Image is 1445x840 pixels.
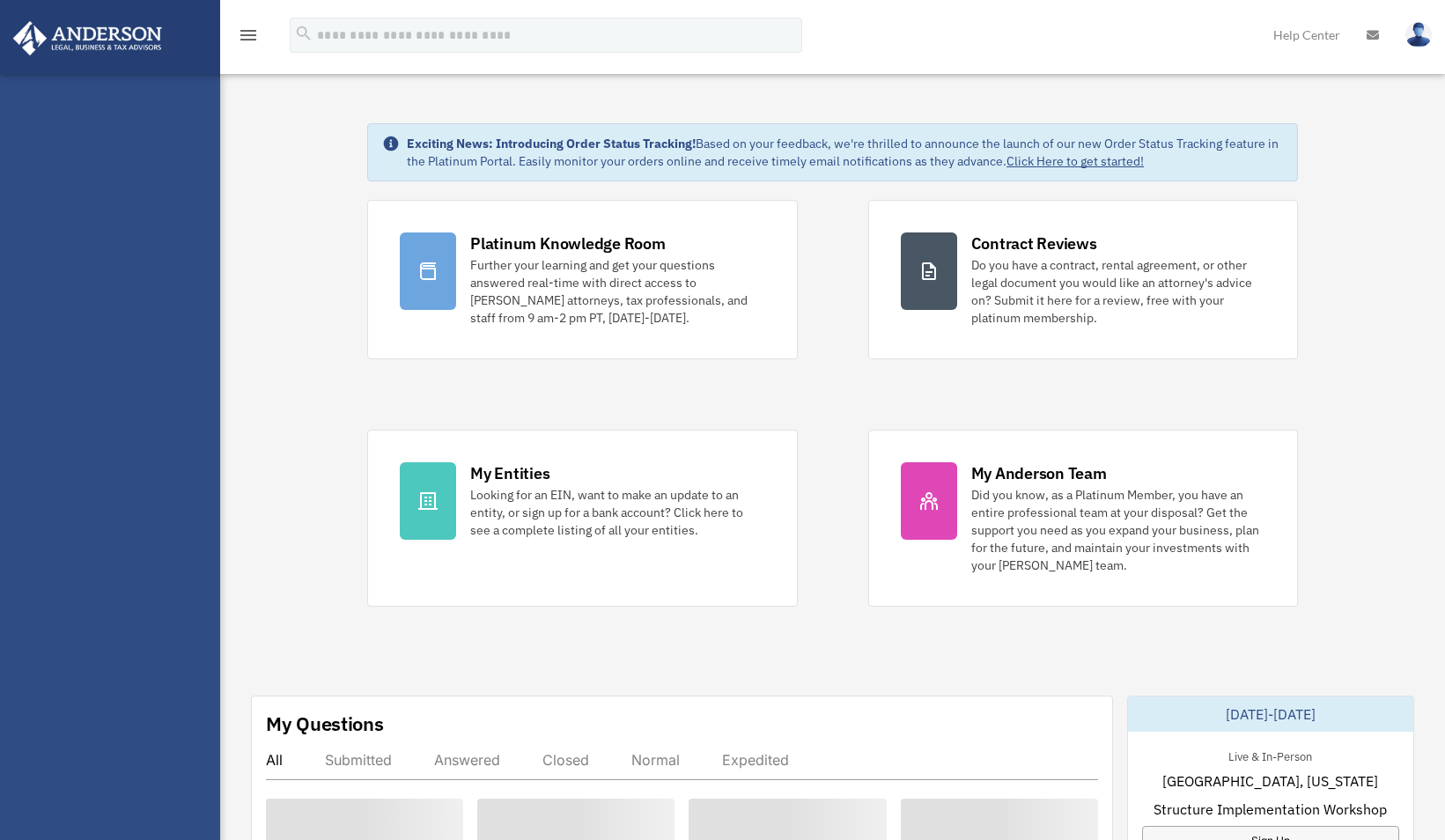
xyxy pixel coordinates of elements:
[238,25,259,46] i: menu
[470,486,764,539] div: Looking for an EIN, want to make an update to an entity, or sign up for a bank account? Click her...
[868,200,1298,359] a: Contract Reviews Do you have a contract, rental agreement, or other legal document you would like...
[542,751,589,769] div: Closed
[470,256,764,327] div: Further your learning and get your questions answered real-time with direct access to [PERSON_NAM...
[971,486,1265,574] div: Did you know, as a Platinum Member, you have an entire professional team at your disposal? Get th...
[367,430,797,607] a: My Entities Looking for an EIN, want to make an update to an entity, or sign up for a bank accoun...
[1128,696,1413,732] div: [DATE]-[DATE]
[294,24,313,43] i: search
[266,751,283,769] div: All
[971,232,1097,254] div: Contract Reviews
[238,31,259,46] a: menu
[434,751,500,769] div: Answered
[470,462,549,484] div: My Entities
[1154,799,1387,820] span: Structure Implementation Workshop
[266,711,384,737] div: My Questions
[407,136,696,151] strong: Exciting News: Introducing Order Status Tracking!
[1214,746,1326,764] div: Live & In-Person
[1006,153,1144,169] a: Click Here to get started!
[722,751,789,769] div: Expedited
[868,430,1298,607] a: My Anderson Team Did you know, as a Platinum Member, you have an entire professional team at your...
[470,232,666,254] div: Platinum Knowledge Room
[631,751,680,769] div: Normal
[367,200,797,359] a: Platinum Knowledge Room Further your learning and get your questions answered real-time with dire...
[971,256,1265,327] div: Do you have a contract, rental agreement, or other legal document you would like an attorney's ad...
[325,751,392,769] div: Submitted
[1405,22,1432,48] img: User Pic
[971,462,1107,484] div: My Anderson Team
[407,135,1283,170] div: Based on your feedback, we're thrilled to announce the launch of our new Order Status Tracking fe...
[8,21,167,55] img: Anderson Advisors Platinum Portal
[1162,770,1378,792] span: [GEOGRAPHIC_DATA], [US_STATE]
